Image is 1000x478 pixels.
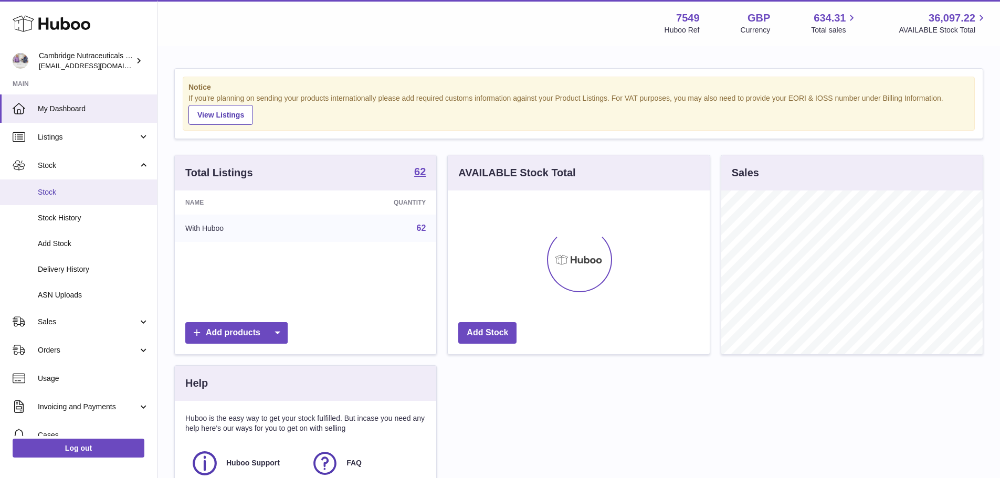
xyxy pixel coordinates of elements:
[38,187,149,197] span: Stock
[417,224,426,232] a: 62
[38,374,149,384] span: Usage
[191,449,300,477] a: Huboo Support
[38,402,138,412] span: Invoicing and Payments
[346,458,362,468] span: FAQ
[13,53,28,69] img: qvc@camnutra.com
[458,322,517,344] a: Add Stock
[313,190,436,215] th: Quantity
[458,166,575,180] h3: AVAILABLE Stock Total
[676,11,700,25] strong: 7549
[811,11,858,35] a: 634.31 Total sales
[38,290,149,300] span: ASN Uploads
[899,25,987,35] span: AVAILABLE Stock Total
[732,166,759,180] h3: Sales
[38,104,149,114] span: My Dashboard
[929,11,975,25] span: 36,097.22
[38,345,138,355] span: Orders
[38,317,138,327] span: Sales
[188,82,969,92] strong: Notice
[185,322,288,344] a: Add products
[899,11,987,35] a: 36,097.22 AVAILABLE Stock Total
[38,239,149,249] span: Add Stock
[741,25,771,35] div: Currency
[38,264,149,274] span: Delivery History
[39,51,133,71] div: Cambridge Nutraceuticals Ltd
[226,458,280,468] span: Huboo Support
[185,166,253,180] h3: Total Listings
[38,132,138,142] span: Listings
[185,376,208,390] h3: Help
[185,413,426,433] p: Huboo is the easy way to get your stock fulfilled. But incase you need any help here's our ways f...
[811,25,858,35] span: Total sales
[175,215,313,242] td: With Huboo
[665,25,700,35] div: Huboo Ref
[38,213,149,223] span: Stock History
[38,430,149,440] span: Cases
[38,161,138,171] span: Stock
[13,439,144,458] a: Log out
[188,93,969,125] div: If you're planning on sending your products internationally please add required customs informati...
[414,166,426,177] strong: 62
[39,61,154,70] span: [EMAIL_ADDRESS][DOMAIN_NAME]
[814,11,846,25] span: 634.31
[748,11,770,25] strong: GBP
[188,105,253,125] a: View Listings
[175,190,313,215] th: Name
[311,449,420,477] a: FAQ
[414,166,426,179] a: 62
